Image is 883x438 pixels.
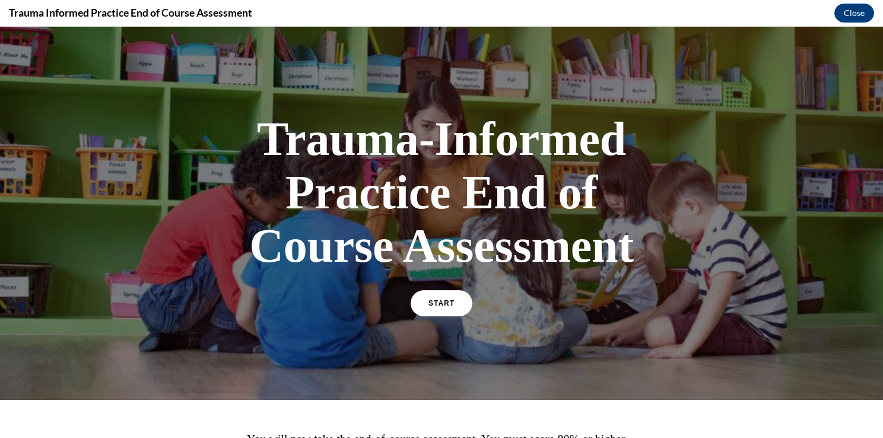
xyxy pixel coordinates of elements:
h1: Trauma-Informed Practice End of Course Assessment [234,85,649,246]
button: Close [834,4,874,23]
h4: Trauma Informed Practice End of Course Assessment [9,5,252,20]
a: START [411,264,472,290]
span: START [428,272,455,281]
